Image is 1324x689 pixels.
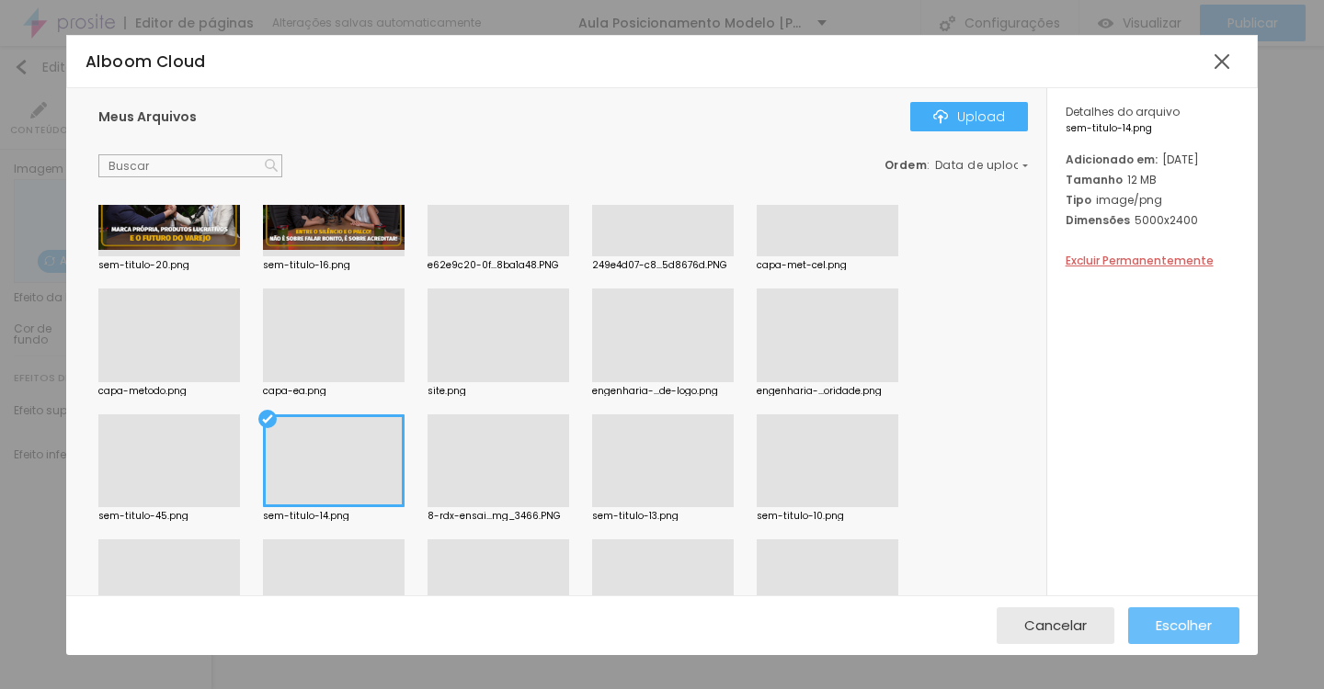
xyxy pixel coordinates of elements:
span: Tamanho [1066,172,1123,187]
div: 8-rdx-ensai...mg_3466.PNG [428,512,569,521]
span: Detalhes do arquivo [1066,104,1180,119]
span: sem-titulo-14.png [1066,124,1239,133]
div: Upload [933,109,1005,124]
span: Meus Arquivos [98,107,197,126]
div: [DATE] [1066,152,1239,167]
span: Ordem [885,157,928,173]
button: Cancelar [997,607,1114,644]
span: Adicionado em: [1066,152,1158,167]
span: Escolher [1156,617,1212,633]
div: capa-met-cel.png [757,261,898,270]
div: engenharia-...oridade.png [757,387,898,396]
img: Icone [933,109,948,124]
div: 5000x2400 [1066,212,1239,228]
span: Dimensões [1066,212,1130,228]
span: Excluir Permanentemente [1066,253,1214,268]
span: Cancelar [1024,617,1087,633]
input: Buscar [98,154,282,178]
img: Icone [265,159,278,172]
span: Data de upload [935,160,1031,171]
span: Tipo [1066,192,1091,208]
div: 12 MB [1066,172,1239,187]
button: Escolher [1128,607,1239,644]
div: : [885,160,1028,171]
div: 249e4d07-c8...5d8676d.PNG [592,261,734,270]
div: site.png [428,387,569,396]
div: image/png [1066,192,1239,208]
div: sem-titulo-14.png [263,512,405,521]
span: Alboom Cloud [86,51,206,73]
div: e62e9c20-0f...8ba1a48.PNG [428,261,569,270]
div: sem-titulo-20.png [98,261,240,270]
div: capa-ea.png [263,387,405,396]
div: sem-titulo-45.png [98,512,240,521]
div: sem-titulo-13.png [592,512,734,521]
div: sem-titulo-10.png [757,512,898,521]
button: IconeUpload [910,102,1028,131]
div: capa-metodo.png [98,387,240,396]
div: sem-titulo-16.png [263,261,405,270]
div: engenharia-...de-logo.png [592,387,734,396]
